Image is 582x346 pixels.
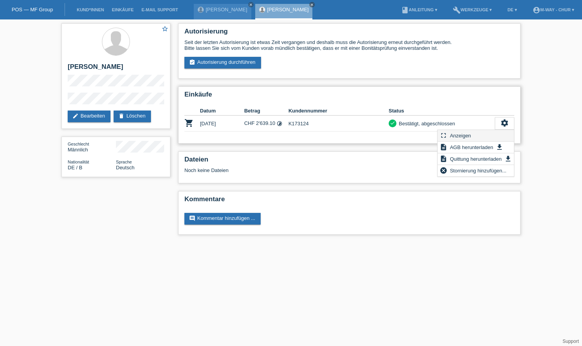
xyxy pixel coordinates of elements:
a: deleteLöschen [114,111,151,122]
h2: Einkäufe [184,91,514,102]
div: Seit der letzten Autorisierung ist etwas Zeit vergangen und deshalb muss die Autorisierung erneut... [184,39,514,51]
i: fullscreen [440,132,447,139]
div: Noch keine Dateien [184,167,422,173]
a: Support [563,339,579,344]
a: DE ▾ [503,7,521,12]
th: Kundennummer [288,106,389,116]
div: Bestätigt, abgeschlossen [396,119,455,128]
a: buildWerkzeuge ▾ [449,7,496,12]
span: Nationalität [68,160,89,164]
i: book [401,6,409,14]
td: K173124 [288,116,389,132]
a: bookAnleitung ▾ [397,7,441,12]
i: close [310,3,314,7]
a: Einkäufe [108,7,137,12]
i: build [453,6,461,14]
h2: [PERSON_NAME] [68,63,164,75]
h2: Dateien [184,156,514,167]
span: Anzeigen [449,131,472,140]
th: Status [389,106,495,116]
th: Datum [200,106,244,116]
i: check [390,120,395,126]
a: close [248,2,254,7]
a: Kund*innen [73,7,108,12]
span: Geschlecht [68,142,89,146]
a: POS — MF Group [12,7,53,12]
i: comment [189,215,195,221]
th: Betrag [244,106,289,116]
span: Deutschland / B / 01.03.2023 [68,165,82,170]
a: account_circlem-way - Chur ▾ [529,7,578,12]
a: E-Mail Support [138,7,182,12]
i: POSP00027401 [184,118,194,128]
h2: Kommentare [184,195,514,207]
i: settings [500,119,509,127]
a: commentKommentar hinzufügen ... [184,213,261,225]
div: Männlich [68,141,116,153]
a: star_border [161,25,168,33]
i: close [249,3,253,7]
i: description [440,143,447,151]
i: get_app [496,143,503,151]
h2: Autorisierung [184,28,514,39]
i: account_circle [533,6,540,14]
a: close [309,2,315,7]
i: star_border [161,25,168,32]
td: CHF 2'639.10 [244,116,289,132]
a: [PERSON_NAME] [206,7,247,12]
i: delete [118,113,124,119]
i: edit [72,113,79,119]
i: Fixe Raten (24 Raten) [277,121,282,126]
span: Sprache [116,160,132,164]
a: assignment_turned_inAutorisierung durchführen [184,57,261,68]
a: [PERSON_NAME] [267,7,309,12]
td: [DATE] [200,116,244,132]
span: Deutsch [116,165,135,170]
span: AGB herunterladen [449,142,494,152]
i: assignment_turned_in [189,59,195,65]
a: editBearbeiten [68,111,110,122]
